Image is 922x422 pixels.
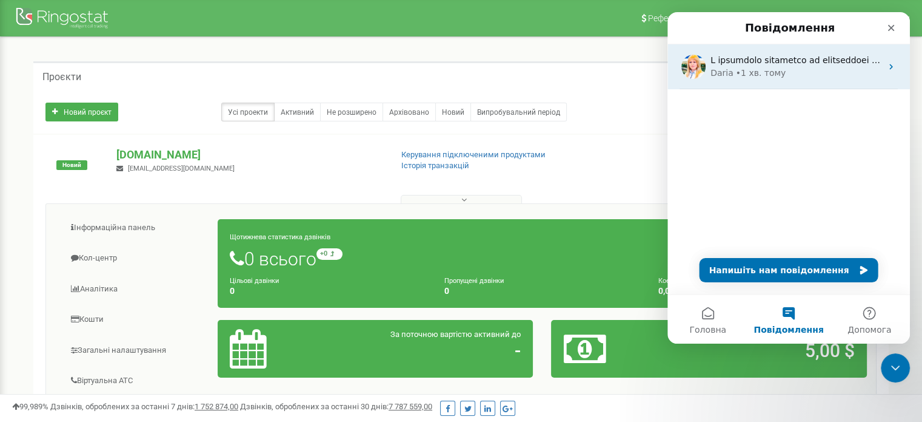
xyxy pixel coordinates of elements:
font: Загальні налаштування [78,345,166,355]
font: Реферальна програма [648,13,738,23]
a: Загальні налаштування [55,336,218,366]
a: Архівовано [382,103,436,121]
font: 7 787 559,00 [389,402,432,411]
font: - [515,340,521,361]
a: Новий проєкт [45,103,118,121]
a: Кол-центр [55,243,218,273]
font: 99,989% [19,402,48,411]
a: Аналітика [55,274,218,304]
a: Інформаційна панель [55,213,218,243]
font: [DOMAIN_NAME] [116,148,201,161]
a: Не розширено [320,103,383,121]
font: [EMAIL_ADDRESS][DOMAIN_NAME] [128,165,235,172]
font: Пропущені дзвінки [444,277,504,285]
iframe: Живий чат у інтеркомі [667,12,910,344]
font: Кошти [79,315,104,324]
font: Проєкти [42,71,81,83]
a: Кошти [55,305,218,335]
font: Дзвінків, оброблених за останні 30 днів: [240,402,389,411]
a: Активний [274,103,321,121]
font: Не розширено [327,108,376,117]
font: Інформаційна панель [74,223,155,232]
a: Випробувальний період [470,103,567,121]
a: Віртуальна АТС [55,366,218,396]
a: Історія транзакцій [401,161,469,170]
font: 0 [230,286,235,296]
font: Новий [442,108,464,117]
font: 0 [444,286,449,296]
font: Новий проєкт [64,108,112,117]
font: Дзвінків, оброблених за останні 7 днів: [50,402,195,411]
iframe: Живий чат у інтеркомі [881,353,910,383]
font: Активний [281,108,314,117]
a: Усі проекти [221,103,275,121]
font: 0 всього [244,248,316,270]
font: 0,00 % [658,286,683,296]
a: Керування підключеними продуктами [401,150,546,159]
font: Усі проекти [228,108,268,117]
font: Цільові дзвінки [230,277,279,285]
font: Новий [62,162,81,168]
font: Коефіцієнт пропущених дзвінків [658,277,760,285]
font: Віртуальна АТС [77,376,133,385]
font: +0 [320,250,327,257]
font: Аналітика [80,284,118,293]
font: Кол-центр [79,253,117,262]
font: Щотижнева статистика дзвінків [230,233,330,241]
font: За поточною вартістю активний до [390,330,521,339]
font: 5,00 $ [805,340,855,361]
font: Випробувальний період [477,108,560,117]
font: Архівовано [389,108,429,117]
font: 1 752 874,00 [195,402,238,411]
a: Новий [435,103,471,121]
